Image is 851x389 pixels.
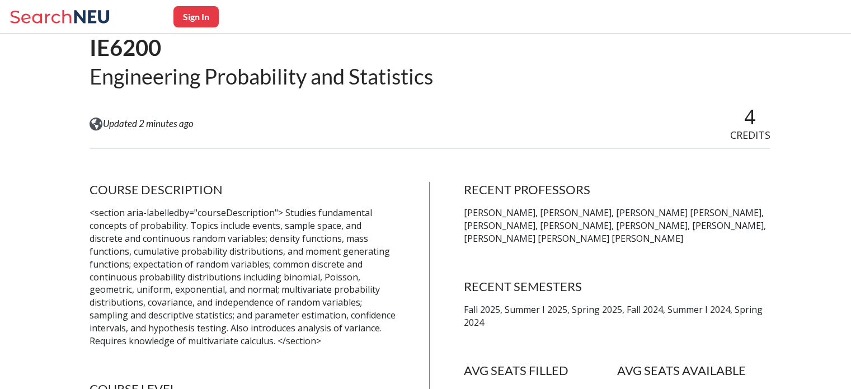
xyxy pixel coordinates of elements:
h4: RECENT PROFESSORS [464,182,770,198]
p: Fall 2025, Summer I 2025, Spring 2025, Fall 2024, Summer I 2024, Spring 2024 [464,303,770,329]
h1: IE6200 [90,34,433,62]
h2: Engineering Probability and Statistics [90,63,433,90]
h4: RECENT SEMESTERS [464,279,770,294]
span: Updated 2 minutes ago [103,118,194,130]
p: [PERSON_NAME], [PERSON_NAME], [PERSON_NAME] [PERSON_NAME], [PERSON_NAME], [PERSON_NAME], [PERSON_... [464,207,770,245]
span: 4 [744,103,756,130]
span: CREDITS [730,128,770,142]
button: Sign In [173,6,219,27]
h4: AVG SEATS AVAILABLE [617,363,770,378]
p: <section aria-labelledby="courseDescription"> Studies fundamental concepts of probability. Topics... [90,207,396,347]
h4: COURSE DESCRIPTION [90,182,396,198]
h4: AVG SEATS FILLED [464,363,617,378]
